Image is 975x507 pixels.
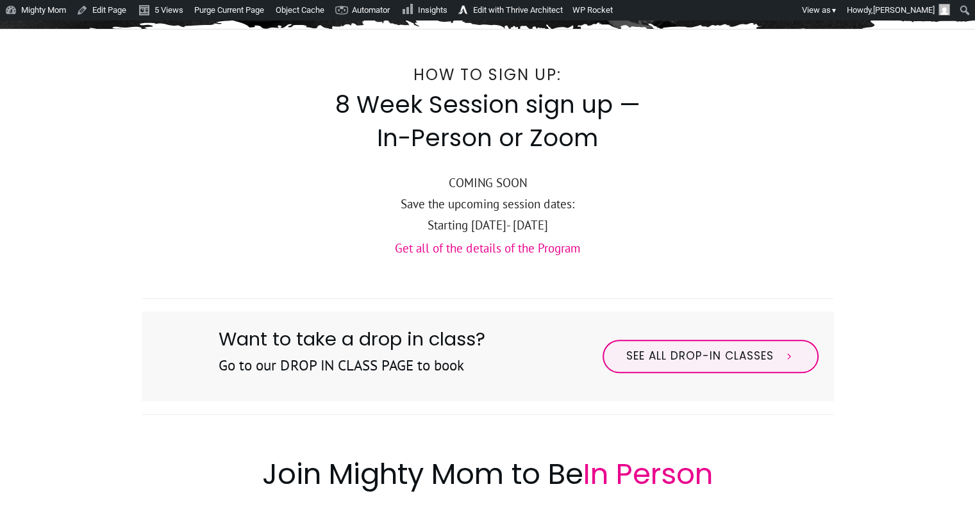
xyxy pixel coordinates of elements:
[583,454,713,494] span: In Person
[413,64,562,85] span: How to Sign Up:
[142,172,833,215] p: COMING SOON Save the upcoming session dates:
[335,88,640,154] span: 8 Week Session sign up — In-Person or Zoom
[219,326,485,352] span: Want to take a drop in class?
[418,5,447,15] span: Insights
[873,5,935,15] span: [PERSON_NAME]
[831,6,837,15] span: ▼
[219,355,485,391] h3: Go to our DROP IN CLASS PAGE to book
[395,240,581,256] a: Get all of the details of the Program
[142,454,833,494] h2: Join Mighty Mom to Be
[626,349,774,363] span: See All Drop-in Classes
[142,215,833,236] p: Starting [DATE]- [DATE]
[603,340,819,373] a: See All Drop-in Classes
